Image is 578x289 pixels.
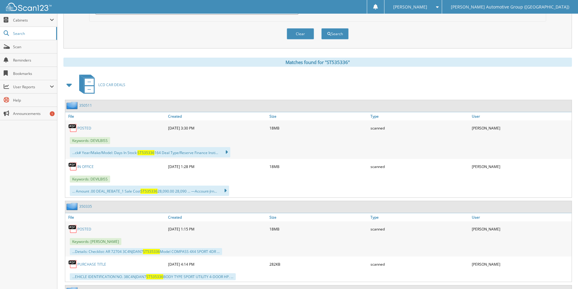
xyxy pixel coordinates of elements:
span: Cabinets [13,18,50,23]
div: 1 [50,111,55,116]
div: ...ck# Year/Make/Model: Days In Stock: 164 Deal Type/Reserve Finance Insti... [70,147,230,157]
div: [DATE] 1:28 PM [167,160,268,173]
span: Search [13,31,53,36]
div: [DATE] 4:14 PM [167,258,268,270]
span: ST535336 [143,249,160,254]
span: Scan [13,44,54,49]
span: [PERSON_NAME] [393,5,427,9]
span: User Reports [13,84,50,89]
img: PDF.png [68,123,77,133]
img: scan123-logo-white.svg [6,3,52,11]
img: PDF.png [68,162,77,171]
div: scanned [369,122,470,134]
a: IN OFFICE [77,164,94,169]
span: ST535336 [140,189,157,194]
a: POSTED [77,227,91,232]
a: LCD CAR DEALS [76,73,125,97]
a: 350335 [79,204,92,209]
span: LCD CAR DEALS [98,82,125,87]
div: 18MB [268,122,369,134]
div: scanned [369,160,470,173]
div: scanned [369,223,470,235]
div: [PERSON_NAME] [470,122,572,134]
div: [PERSON_NAME] [470,223,572,235]
div: 18MB [268,223,369,235]
div: ...EHICLE IDENTIFICATION'NO. 38C4NJDAN7 BODY TYPE SPORT UTILITY 4-DOOR HP. ... [70,273,236,280]
a: File [65,112,167,120]
img: folder2.png [66,203,79,210]
span: Keywords: [PERSON_NAME] [70,238,121,245]
div: ...Details: Checklist: AR 72704 3C4NJDAN7 Model COMPASS 4X4 SPORT 4DR ... [70,248,222,255]
span: Help [13,98,54,103]
a: Size [268,112,369,120]
a: Type [369,112,470,120]
a: 350511 [79,103,92,108]
span: Keywords: DEVILBISS [70,137,110,144]
span: Reminders [13,58,54,63]
span: [PERSON_NAME] Automotive Group ([GEOGRAPHIC_DATA]) [451,5,569,9]
a: Created [167,213,268,221]
img: PDF.png [68,260,77,269]
img: folder2.png [66,102,79,109]
div: 18MB [268,160,369,173]
button: Clear [287,28,314,39]
span: Keywords: DEVILBISS [70,176,110,183]
div: scanned [369,258,470,270]
div: 282KB [268,258,369,270]
a: User [470,213,572,221]
span: ST535336 [146,274,163,279]
a: Type [369,213,470,221]
div: ... Amount .00 DEAL_REBATE_1 Sale Cost 28,090.00 28,090 ... —Account-Jrn... [70,186,229,196]
span: ST535336 [137,150,154,155]
a: User [470,112,572,120]
div: [DATE] 1:15 PM [167,223,268,235]
div: [DATE] 3:30 PM [167,122,268,134]
div: [PERSON_NAME] [470,160,572,173]
a: Size [268,213,369,221]
div: [PERSON_NAME] [470,258,572,270]
img: PDF.png [68,224,77,234]
a: Created [167,112,268,120]
span: Bookmarks [13,71,54,76]
a: POSTED [77,126,91,131]
button: Search [321,28,349,39]
a: PURCHASE TITLE [77,262,106,267]
span: Announcements [13,111,54,116]
div: Matches found for "ST535336" [63,58,572,67]
a: File [65,213,167,221]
